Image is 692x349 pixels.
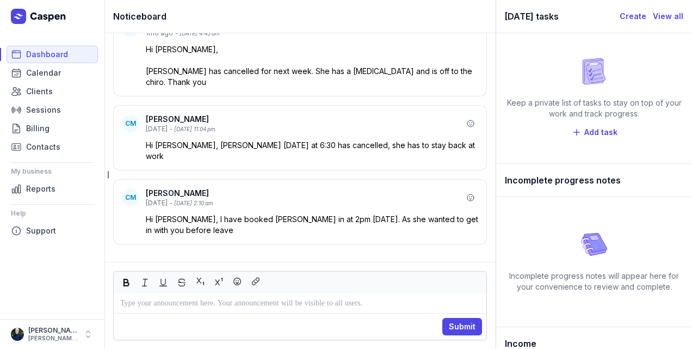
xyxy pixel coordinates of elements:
[125,119,136,128] span: CM
[26,122,50,135] span: Billing
[505,97,683,119] div: Keep a private list of tasks to stay on top of your work and track progress.
[125,193,136,202] span: CM
[146,214,478,236] p: Hi [PERSON_NAME], I have booked [PERSON_NAME] in at 2pm [DATE]. As she wanted to get in with you ...
[146,140,478,162] p: Hi [PERSON_NAME], [PERSON_NAME] [DATE] at 6:30 has cancelled, she has to stay back at work
[146,44,478,55] p: Hi [PERSON_NAME],
[146,125,168,133] div: [DATE]
[496,164,692,197] div: Incomplete progress notes
[505,271,683,292] div: Incomplete progress notes will appear here for your convenience to review and complete.
[146,114,463,125] div: [PERSON_NAME]
[146,29,173,38] div: 1mo ago
[26,85,53,98] span: Clients
[442,318,482,335] button: Submit
[26,66,61,79] span: Calendar
[620,10,646,23] a: Create
[28,326,78,335] div: [PERSON_NAME]
[11,328,24,341] img: User profile image
[170,125,215,133] div: - [DATE] 11:04 pm
[26,224,56,237] span: Support
[146,199,168,207] div: [DATE]
[146,66,478,88] p: [PERSON_NAME] has cancelled for next week. She has a [MEDICAL_DATA] and is off to the chiro. Than...
[26,182,55,195] span: Reports
[26,140,60,154] span: Contacts
[175,29,220,38] div: - [DATE] 4:43 am
[28,335,78,342] div: [PERSON_NAME][EMAIL_ADDRESS][DOMAIN_NAME][PERSON_NAME]
[26,48,68,61] span: Dashboard
[505,9,620,24] div: [DATE] tasks
[146,188,463,199] div: [PERSON_NAME]
[26,103,61,117] span: Sessions
[584,126,617,139] span: Add task
[11,163,94,180] div: My business
[653,10,683,23] a: View all
[449,320,475,333] span: Submit
[11,205,94,222] div: Help
[170,199,213,207] div: - [DATE] 2:10 am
